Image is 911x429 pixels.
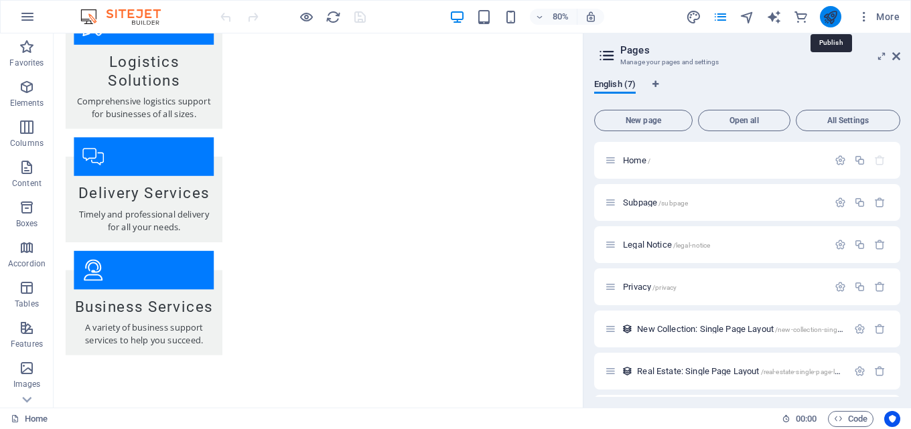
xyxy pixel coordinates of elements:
div: Remove [874,365,886,377]
i: AI Writer [766,9,782,25]
div: This layout is used as a template for all items (e.g. a blog post) of this collection. The conten... [622,365,633,377]
button: design [686,9,702,25]
span: More [857,10,900,23]
button: publish [820,6,841,27]
p: Images [13,379,41,390]
p: Favorites [9,58,44,68]
span: / [648,157,650,165]
button: text_generator [766,9,782,25]
button: Open all [698,110,790,131]
div: Settings [835,239,846,250]
button: reload [325,9,341,25]
button: Click here to leave preview mode and continue editing [298,9,314,25]
span: Code [834,411,867,427]
div: Settings [854,365,865,377]
div: Settings [854,323,865,335]
i: On resize automatically adjust zoom level to fit chosen device. [585,11,597,23]
h2: Pages [620,44,900,56]
div: Remove [874,197,886,208]
div: New Collection: Single Page Layout/new-collection-single-page-layout [633,325,847,333]
img: Editor Logo [77,9,178,25]
div: Settings [835,155,846,166]
button: pages [713,9,729,25]
button: More [852,6,905,27]
span: Click to open page [623,240,710,250]
div: The startpage cannot be deleted [874,155,886,166]
span: Open all [704,116,784,124]
div: Duplicate [854,239,865,250]
div: Remove [874,239,886,250]
span: Click to open page [623,155,650,165]
div: Duplicate [854,281,865,292]
span: New page [600,116,687,124]
button: 80% [530,9,577,25]
a: Click to cancel selection. Double-click to open Pages [11,411,48,427]
i: Commerce [793,9,809,25]
button: commerce [793,9,809,25]
div: Legal Notice/legal-notice [619,240,828,249]
p: Content [12,178,42,189]
span: /new-collection-single-page-layout [775,326,880,333]
span: Click to open page [637,324,880,334]
div: Privacy/privacy [619,282,828,291]
span: : [805,414,807,424]
div: Real Estate: Single Page Layout/real-estate-single-page-layout [633,367,847,375]
i: Reload page [326,9,341,25]
p: Columns [10,138,44,149]
span: Click to open page [623,197,688,207]
button: Code [828,411,873,427]
span: /real-estate-single-page-layout [761,368,852,375]
div: Settings [835,197,846,208]
div: Duplicate [854,155,865,166]
div: Duplicate [854,197,865,208]
div: Language Tabs [594,79,900,104]
span: /privacy [652,284,677,291]
button: New page [594,110,693,131]
p: Boxes [16,218,38,229]
span: Click to open page [623,282,677,292]
span: English (7) [594,76,636,95]
i: Design (Ctrl+Alt+Y) [686,9,701,25]
h3: Manage your pages and settings [620,56,873,68]
span: 00 00 [796,411,817,427]
p: Elements [10,98,44,108]
div: Remove [874,323,886,335]
span: /subpage [658,199,688,207]
span: /legal-notice [673,242,711,249]
button: All Settings [796,110,900,131]
p: Features [11,339,43,349]
p: Accordion [8,258,46,269]
p: Tables [15,298,39,309]
div: Settings [835,281,846,292]
i: Pages (Ctrl+Alt+S) [713,9,728,25]
h6: 80% [550,9,571,25]
div: This layout is used as a template for all items (e.g. a blog post) of this collection. The conten... [622,323,633,335]
div: Remove [874,281,886,292]
button: Usercentrics [884,411,900,427]
span: Click to open page [637,366,852,376]
i: Navigator [740,9,755,25]
button: navigator [740,9,756,25]
span: All Settings [802,116,894,124]
div: Subpage/subpage [619,198,828,207]
div: Home/ [619,156,828,165]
